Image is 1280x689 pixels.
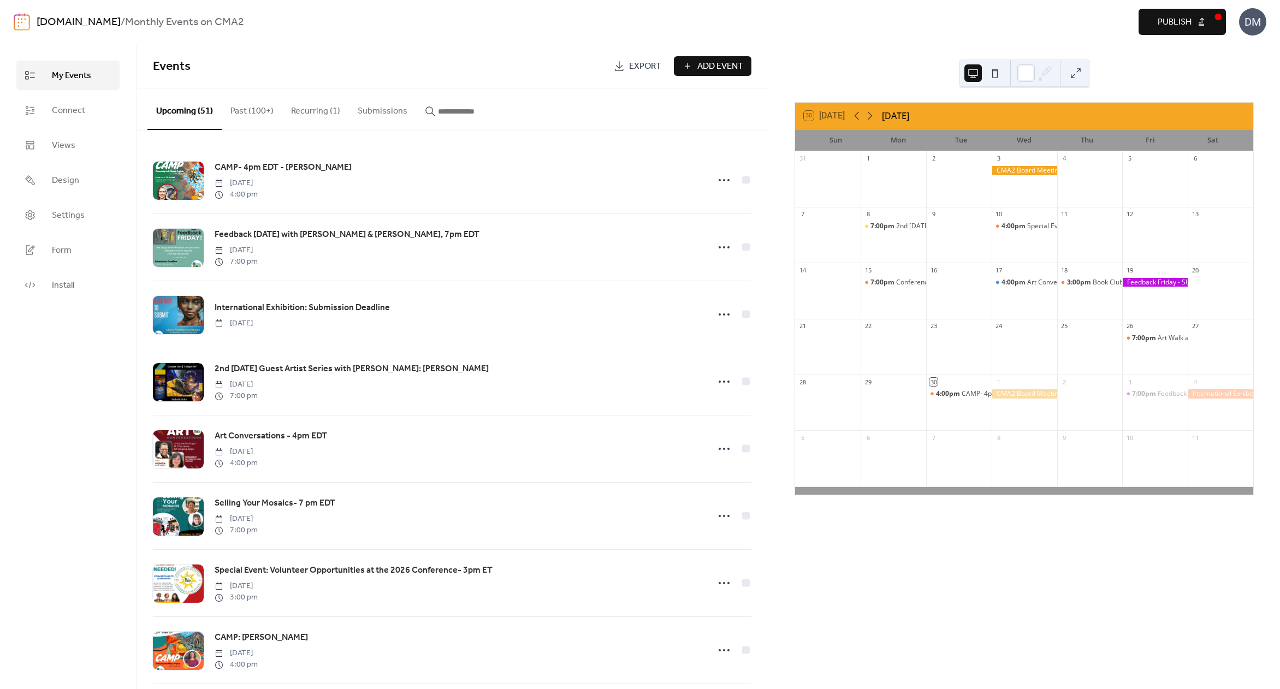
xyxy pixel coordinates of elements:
div: Sun [804,129,867,151]
a: Export [606,56,669,76]
span: Special Event: Volunteer Opportunities at the 2026 Conference- 3pm ET [215,564,493,577]
div: 7 [929,433,938,442]
div: Fri [1119,129,1182,151]
span: Art Conversations - 4pm EDT [215,430,327,443]
div: 18 [1060,266,1069,274]
div: Book Club - [PERSON_NAME] - 3:00 pm EDT [1093,278,1224,287]
div: International Exhibition: Submission Deadline [1188,389,1253,399]
div: 2nd [DATE] Guest Artist Series with [PERSON_NAME]- 7pm EDT - [PERSON_NAME] [896,222,1145,231]
div: [DATE] [882,109,909,122]
div: 19 [1125,266,1134,274]
div: 28 [798,378,807,386]
div: 8 [864,210,872,218]
div: 12 [1125,210,1134,218]
div: 2nd Monday Guest Artist Series with Jacqui Ross- 7pm EDT - Darcel Deneau [861,222,926,231]
button: Recurring (1) [282,88,349,129]
button: Publish [1139,9,1226,35]
a: Install [16,270,120,300]
a: Selling Your Mosaics- 7 pm EDT [215,496,335,510]
div: 11 [1060,210,1069,218]
a: Feedback [DATE] with [PERSON_NAME] & [PERSON_NAME], 7pm EDT [215,228,479,242]
div: 1 [995,378,1003,386]
div: 15 [864,266,872,274]
a: Settings [16,200,120,230]
span: 4:00pm [1002,222,1027,231]
div: 2 [1060,378,1069,386]
div: 3 [1125,378,1134,386]
div: CAMP- 4pm EDT - [PERSON_NAME] [962,389,1069,399]
div: Tue [930,129,993,151]
div: 3 [995,155,1003,163]
div: 25 [1060,322,1069,330]
b: / [121,12,125,33]
div: Feedback Friday - SUBMISSION DEADLINE [1122,278,1188,287]
a: CAMP: [PERSON_NAME] [215,631,308,645]
img: logo [14,13,30,31]
span: 7:00pm [870,278,896,287]
div: 8 [995,433,1003,442]
span: Install [52,279,74,292]
div: 20 [1191,266,1199,274]
div: Mon [867,129,930,151]
span: CAMP- 4pm EDT - [PERSON_NAME] [215,161,352,174]
span: 7:00pm [1132,389,1158,399]
div: 10 [1125,433,1134,442]
div: Special Event: NOVEM 2025 Collaborative Mosaic - 4PM EDT [1027,222,1210,231]
div: 14 [798,266,807,274]
div: 6 [1191,155,1199,163]
span: [DATE] [215,513,258,525]
span: Connect [52,104,85,117]
div: 29 [864,378,872,386]
a: [DOMAIN_NAME] [37,12,121,33]
span: Form [52,244,72,257]
div: 24 [995,322,1003,330]
span: Selling Your Mosaics- 7 pm EDT [215,497,335,510]
div: CAMP- 4pm EDT - Jeannette Brossart [926,389,992,399]
a: Design [16,165,120,195]
a: Special Event: Volunteer Opportunities at the 2026 Conference- 3pm ET [215,563,493,578]
span: International Exhibition: Submission Deadline [215,301,390,314]
div: Conference Preview - 7:00PM EDT [861,278,926,287]
div: 9 [1060,433,1069,442]
div: 16 [929,266,938,274]
div: Book Club - Martin Cheek - 3:00 pm EDT [1057,278,1123,287]
span: 4:00pm [936,389,962,399]
div: DM [1239,8,1266,35]
span: Settings [52,209,85,222]
span: Add Event [697,60,743,73]
a: Art Conversations - 4pm EDT [215,429,327,443]
span: 7:00pm [870,222,896,231]
div: Art Walk and Happy Hour [1158,334,1235,343]
span: [DATE] [215,177,258,189]
span: My Events [52,69,91,82]
span: 4:00pm [1002,278,1027,287]
div: CMA2 Board Meeting [992,389,1057,399]
div: 22 [864,322,872,330]
div: Sat [1182,129,1245,151]
div: 23 [929,322,938,330]
a: Connect [16,96,120,125]
span: Design [52,174,79,187]
a: 2nd [DATE] Guest Artist Series with [PERSON_NAME]: [PERSON_NAME] [215,362,489,376]
div: CMA2 Board Meeting [992,166,1057,175]
span: Events [153,55,191,79]
div: 26 [1125,322,1134,330]
a: Form [16,235,120,265]
span: 3:00pm [1067,278,1093,287]
div: 5 [798,433,807,442]
span: [DATE] [215,580,258,592]
span: CAMP: [PERSON_NAME] [215,631,308,644]
div: Conference Preview - 7:00PM EDT [896,278,1000,287]
span: [DATE] [215,648,258,659]
button: Add Event [674,56,751,76]
div: 17 [995,266,1003,274]
span: Views [52,139,75,152]
div: 27 [1191,322,1199,330]
div: 9 [929,210,938,218]
div: 6 [864,433,872,442]
span: Feedback [DATE] with [PERSON_NAME] & [PERSON_NAME], 7pm EDT [215,228,479,241]
div: 30 [929,378,938,386]
span: [DATE] [215,446,258,458]
a: CAMP- 4pm EDT - [PERSON_NAME] [215,161,352,175]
